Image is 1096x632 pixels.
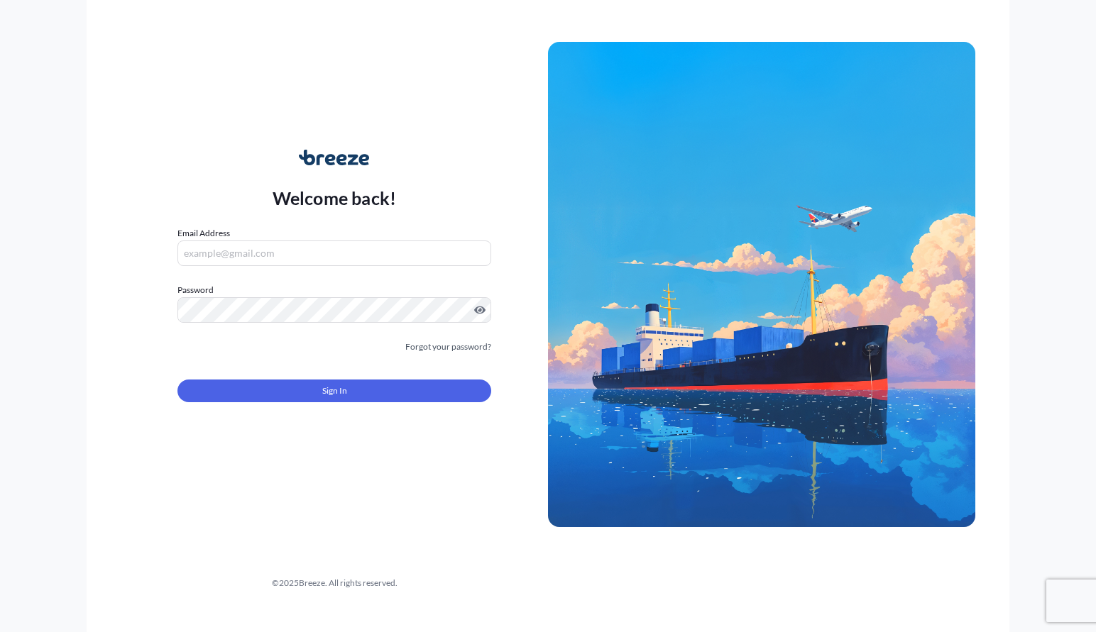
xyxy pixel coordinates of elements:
div: © 2025 Breeze. All rights reserved. [121,576,548,590]
label: Email Address [177,226,230,240]
p: Welcome back! [273,187,397,209]
button: Show password [474,304,486,316]
label: Password [177,283,491,297]
input: example@gmail.com [177,240,491,266]
img: Ship illustration [548,42,975,527]
span: Sign In [322,384,347,398]
a: Forgot your password? [405,340,491,354]
button: Sign In [177,379,491,402]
